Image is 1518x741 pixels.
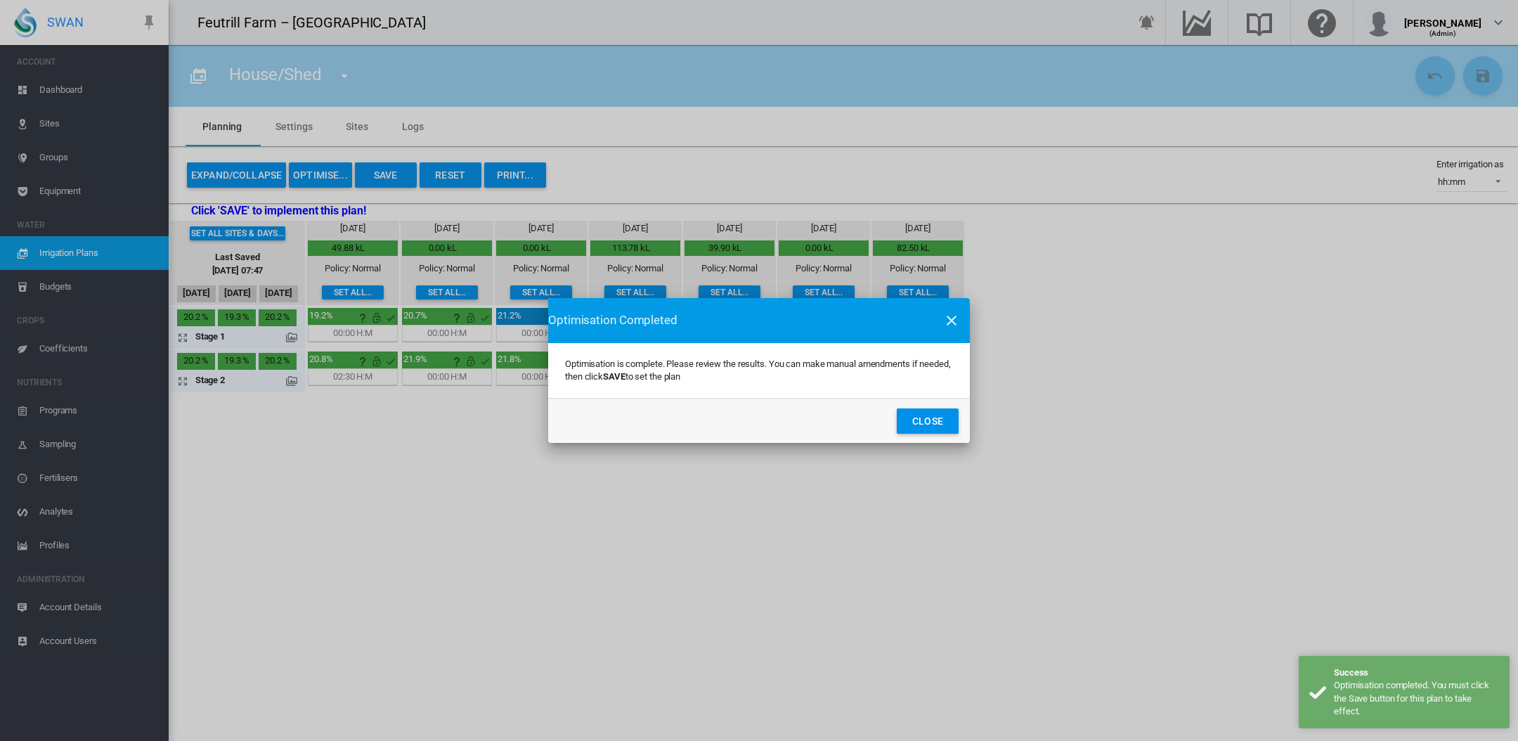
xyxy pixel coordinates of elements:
div: Success [1334,666,1499,679]
button: icon-close [938,307,966,335]
div: Optimisation completed. You must click the Save button for this plan to take effect. [1334,679,1499,718]
md-dialog: Optimisation is ... [548,298,970,443]
p: Optimisation is complete. Please review the results. You can make manual amendments if needed, th... [565,358,953,383]
md-icon: icon-close [943,312,960,329]
b: SAVE [603,371,625,382]
button: Close [897,408,959,434]
div: Success Optimisation completed. You must click the Save button for this plan to take effect. [1299,656,1510,728]
span: Optimisation Completed [548,312,677,329]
